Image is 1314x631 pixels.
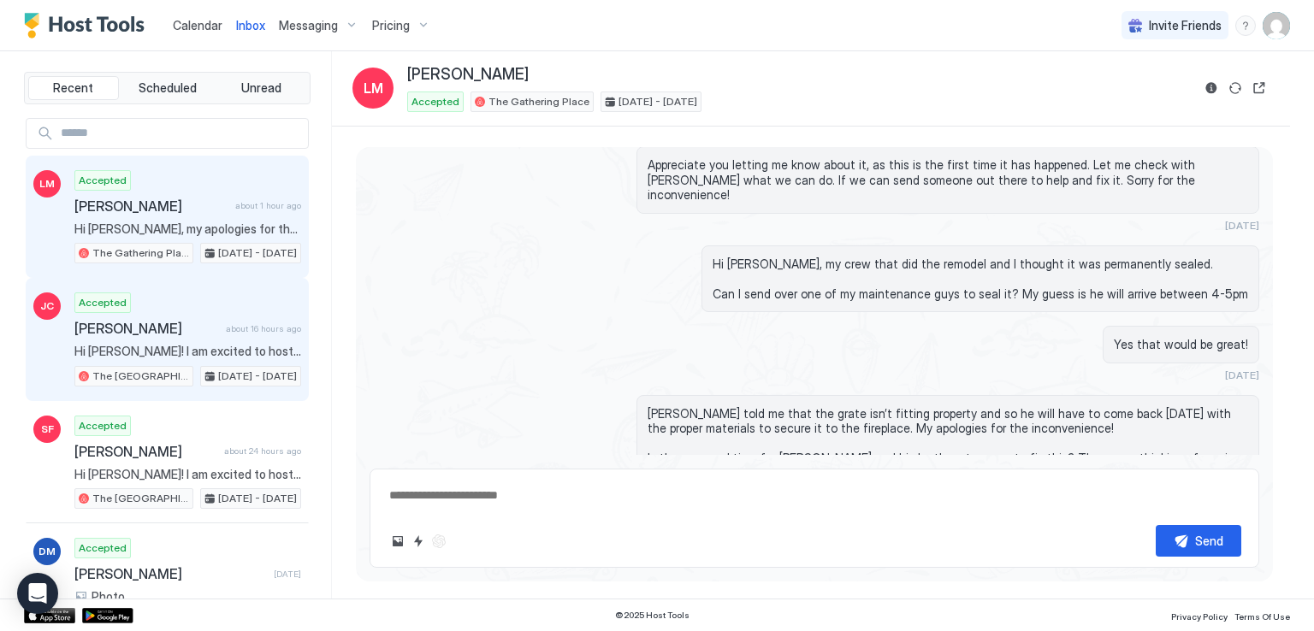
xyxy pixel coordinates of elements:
[74,221,301,237] span: Hi [PERSON_NAME], my apologies for the glass in the yard. I will get someone over there asap to s...
[79,418,127,433] span: Accepted
[24,13,152,38] a: Host Tools Logo
[1195,532,1223,550] div: Send
[372,18,410,33] span: Pricing
[218,491,297,506] span: [DATE] - [DATE]
[74,443,217,460] span: [PERSON_NAME]
[619,94,697,109] span: [DATE] - [DATE]
[279,18,338,33] span: Messaging
[17,573,58,614] div: Open Intercom Messenger
[1201,78,1222,98] button: Reservation information
[388,531,408,551] button: Upload image
[92,589,125,604] span: Photo
[82,608,133,623] a: Google Play Store
[38,544,56,559] span: DM
[92,245,189,261] span: The Gathering Place
[79,173,127,188] span: Accepted
[216,76,306,100] button: Unread
[173,18,222,32] span: Calendar
[1225,78,1246,98] button: Sync reservation
[615,610,690,621] span: © 2025 Host Tools
[79,295,127,310] span: Accepted
[39,176,55,192] span: LM
[411,94,459,109] span: Accepted
[236,16,265,34] a: Inbox
[74,565,267,582] span: [PERSON_NAME]
[1171,611,1228,622] span: Privacy Policy
[488,94,589,109] span: The Gathering Place
[1249,78,1270,98] button: Open reservation
[1263,12,1290,39] div: User profile
[224,445,301,457] span: about 24 hours ago
[92,491,189,506] span: The [GEOGRAPHIC_DATA]
[648,406,1248,481] span: [PERSON_NAME] told me that the grate isn’t fitting property and so he will have to come back [DAT...
[1225,219,1259,232] span: [DATE]
[173,16,222,34] a: Calendar
[24,608,75,623] a: App Store
[1225,369,1259,381] span: [DATE]
[648,157,1248,203] span: Appreciate you letting me know about it, as this is the first time it has happened. Let me check ...
[53,80,93,96] span: Recent
[74,344,301,359] span: Hi [PERSON_NAME]! I am excited to host you at The [GEOGRAPHIC_DATA]! LOCATION: [STREET_ADDRESS] K...
[24,72,311,104] div: tab-group
[408,531,429,551] button: Quick reply
[40,298,54,314] span: JC
[218,369,297,384] span: [DATE] - [DATE]
[1234,606,1290,624] a: Terms Of Use
[28,76,119,100] button: Recent
[226,323,301,334] span: about 16 hours ago
[235,200,301,211] span: about 1 hour ago
[74,198,228,215] span: [PERSON_NAME]
[1234,611,1290,622] span: Terms Of Use
[92,369,189,384] span: The [GEOGRAPHIC_DATA]
[241,80,281,96] span: Unread
[1149,18,1222,33] span: Invite Friends
[79,540,127,556] span: Accepted
[1156,525,1241,557] button: Send
[122,76,213,100] button: Scheduled
[1114,337,1248,352] span: Yes that would be great!
[41,422,54,437] span: SF
[54,119,308,148] input: Input Field
[713,257,1248,302] span: Hi [PERSON_NAME], my crew that did the remodel and I thought it was permanently sealed. Can I sen...
[364,78,383,98] span: LM
[218,245,297,261] span: [DATE] - [DATE]
[1171,606,1228,624] a: Privacy Policy
[74,320,219,337] span: [PERSON_NAME]
[1235,15,1256,36] div: menu
[274,569,301,580] span: [DATE]
[139,80,197,96] span: Scheduled
[74,467,301,482] span: Hi [PERSON_NAME]! I am excited to host you at The [GEOGRAPHIC_DATA]! LOCATION: [STREET_ADDRESS] K...
[236,18,265,32] span: Inbox
[407,65,529,85] span: [PERSON_NAME]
